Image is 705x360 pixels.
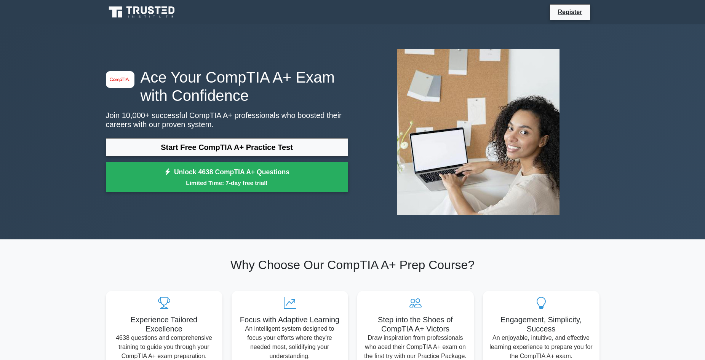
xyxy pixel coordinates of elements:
h5: Focus with Adaptive Learning [238,315,342,324]
h5: Step into the Shoes of CompTIA A+ Victors [363,315,468,333]
h5: Experience Tailored Excellence [112,315,216,333]
a: Unlock 4638 CompTIA A+ QuestionsLimited Time: 7-day free trial! [106,162,348,193]
a: Start Free CompTIA A+ Practice Test [106,138,348,156]
a: Register [553,7,587,17]
h2: Why Choose Our CompTIA A+ Prep Course? [106,258,599,272]
p: Join 10,000+ successful CompTIA A+ professionals who boosted their careers with our proven system. [106,111,348,129]
h5: Engagement, Simplicity, Success [489,315,593,333]
small: Limited Time: 7-day free trial! [115,178,339,187]
h1: Ace Your CompTIA A+ Exam with Confidence [106,68,348,105]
